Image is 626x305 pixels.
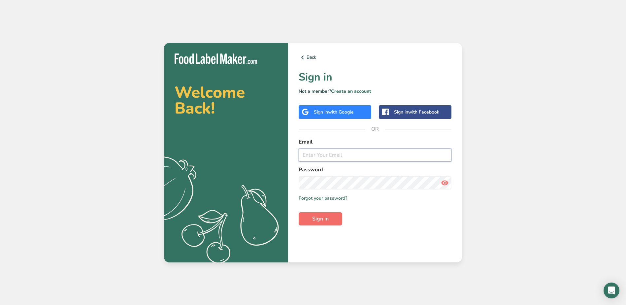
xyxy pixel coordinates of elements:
[331,88,371,94] a: Create an account
[312,215,329,223] span: Sign in
[328,109,354,115] span: with Google
[314,109,354,116] div: Sign in
[175,53,257,64] img: Food Label Maker
[299,166,451,174] label: Password
[299,195,347,202] a: Forgot your password?
[299,88,451,95] p: Not a member?
[604,283,619,298] div: Open Intercom Messenger
[299,53,451,61] a: Back
[299,138,451,146] label: Email
[394,109,439,116] div: Sign in
[408,109,439,115] span: with Facebook
[299,149,451,162] input: Enter Your Email
[365,119,385,139] span: OR
[175,85,278,116] h2: Welcome Back!
[299,69,451,85] h1: Sign in
[299,212,342,225] button: Sign in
